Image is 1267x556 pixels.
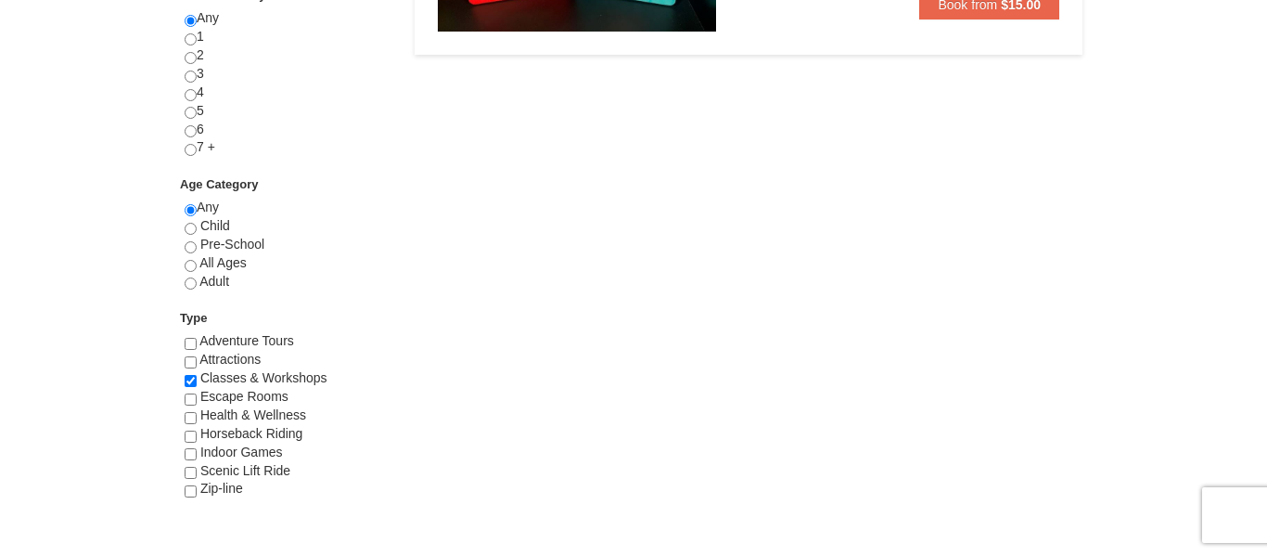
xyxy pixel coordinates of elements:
strong: Age Category [180,177,259,191]
span: Classes & Workshops [200,370,327,385]
span: Child [200,218,230,233]
span: Adult [199,274,229,289]
span: Adventure Tours [199,333,294,348]
span: Indoor Games [200,445,283,459]
span: Horseback Riding [200,426,303,441]
span: All Ages [199,255,247,270]
span: Attractions [199,352,261,367]
span: Scenic Lift Ride [200,463,290,478]
span: Health & Wellness [200,407,306,422]
div: Any [185,199,391,309]
span: Pre-School [200,237,264,252]
div: Any 1 2 3 4 5 6 7 + [185,9,391,175]
span: Escape Rooms [200,389,288,404]
strong: Type [180,311,207,325]
span: Zip-line [200,481,243,496]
